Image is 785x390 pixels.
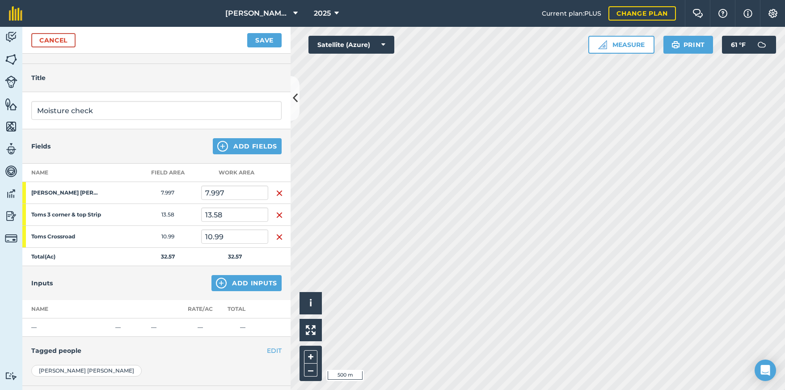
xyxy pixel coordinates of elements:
[717,9,728,18] img: A question mark icon
[217,300,268,318] th: Total
[31,211,101,218] strong: Toms 3 corner & top Strip
[228,253,242,260] strong: 32.57
[22,318,112,337] td: —
[276,232,283,242] img: svg+xml;base64,PHN2ZyB4bWxucz0iaHR0cDovL3d3dy53My5vcmcvMjAwMC9zdmciIHdpZHRoPSIxNiIgaGVpZ2h0PSIyNC...
[308,36,394,54] button: Satellite (Azure)
[588,36,654,54] button: Measure
[276,188,283,199] img: svg+xml;base64,PHN2ZyB4bWxucz0iaHR0cDovL3d3dy53My5vcmcvMjAwMC9zdmciIHdpZHRoPSIxNiIgaGVpZ2h0PSIyNC...
[300,292,322,314] button: i
[314,8,331,19] span: 2025
[216,278,227,288] img: svg+xml;base64,PHN2ZyB4bWxucz0iaHR0cDovL3d3dy53My5vcmcvMjAwMC9zdmciIHdpZHRoPSIxNCIgaGVpZ2h0PSIyNC...
[5,372,17,380] img: svg+xml;base64,PD94bWwgdmVyc2lvbj0iMS4wIiBlbmNvZGluZz0idXRmLTgiPz4KPCEtLSBHZW5lcmF0b3I6IEFkb2JlIE...
[5,120,17,133] img: svg+xml;base64,PHN2ZyB4bWxucz0iaHR0cDovL3d3dy53My5vcmcvMjAwMC9zdmciIHdpZHRoPSI1NiIgaGVpZ2h0PSI2MC...
[217,318,268,337] td: —
[304,364,317,377] button: –
[31,278,53,288] h4: Inputs
[134,164,201,182] th: Field Area
[112,318,148,337] td: —
[743,8,752,19] img: svg+xml;base64,PHN2ZyB4bWxucz0iaHR0cDovL3d3dy53My5vcmcvMjAwMC9zdmciIHdpZHRoPSIxNyIgaGVpZ2h0PSIxNy...
[31,253,55,260] strong: Total ( Ac )
[5,209,17,223] img: svg+xml;base64,PD94bWwgdmVyc2lvbj0iMS4wIiBlbmNvZGluZz0idXRmLTgiPz4KPCEtLSBHZW5lcmF0b3I6IEFkb2JlIE...
[22,164,134,182] th: Name
[31,73,282,83] h4: Title
[31,101,282,120] input: What needs doing?
[217,141,228,152] img: svg+xml;base64,PHN2ZyB4bWxucz0iaHR0cDovL3d3dy53My5vcmcvMjAwMC9zdmciIHdpZHRoPSIxNCIgaGVpZ2h0PSIyNC...
[306,325,316,335] img: Four arrows, one pointing top left, one top right, one bottom right and the last bottom left
[31,33,76,47] a: Cancel
[722,36,776,54] button: 61 °F
[183,318,217,337] td: —
[671,39,680,50] img: svg+xml;base64,PHN2ZyB4bWxucz0iaHR0cDovL3d3dy53My5vcmcvMjAwMC9zdmciIHdpZHRoPSIxOSIgaGVpZ2h0PSIyNC...
[31,233,101,240] strong: Toms Crossroad
[753,36,771,54] img: svg+xml;base64,PD94bWwgdmVyc2lvbj0iMS4wIiBlbmNvZGluZz0idXRmLTgiPz4KPCEtLSBHZW5lcmF0b3I6IEFkb2JlIE...
[161,253,175,260] strong: 32.57
[5,187,17,200] img: svg+xml;base64,PD94bWwgdmVyc2lvbj0iMS4wIiBlbmNvZGluZz0idXRmLTgiPz4KPCEtLSBHZW5lcmF0b3I6IEFkb2JlIE...
[134,226,201,248] td: 10.99
[9,6,22,21] img: fieldmargin Logo
[225,8,290,19] span: [PERSON_NAME] Farms
[183,300,217,318] th: Rate/ Ac
[31,365,142,377] div: [PERSON_NAME] [PERSON_NAME]
[5,76,17,88] img: svg+xml;base64,PD94bWwgdmVyc2lvbj0iMS4wIiBlbmNvZGluZz0idXRmLTgiPz4KPCEtLSBHZW5lcmF0b3I6IEFkb2JlIE...
[5,165,17,178] img: svg+xml;base64,PD94bWwgdmVyc2lvbj0iMS4wIiBlbmNvZGluZz0idXRmLTgiPz4KPCEtLSBHZW5lcmF0b3I6IEFkb2JlIE...
[31,346,282,356] h4: Tagged people
[5,30,17,44] img: svg+xml;base64,PD94bWwgdmVyc2lvbj0iMS4wIiBlbmNvZGluZz0idXRmLTgiPz4KPCEtLSBHZW5lcmF0b3I6IEFkb2JlIE...
[31,141,51,151] h4: Fields
[31,189,101,196] strong: [PERSON_NAME] [PERSON_NAME]
[148,318,183,337] td: —
[768,9,778,18] img: A cog icon
[5,232,17,245] img: svg+xml;base64,PD94bWwgdmVyc2lvbj0iMS4wIiBlbmNvZGluZz0idXRmLTgiPz4KPCEtLSBHZW5lcmF0b3I6IEFkb2JlIE...
[304,350,317,364] button: +
[5,142,17,156] img: svg+xml;base64,PD94bWwgdmVyc2lvbj0iMS4wIiBlbmNvZGluZz0idXRmLTgiPz4KPCEtLSBHZW5lcmF0b3I6IEFkb2JlIE...
[542,8,601,18] span: Current plan : PLUS
[201,164,268,182] th: Work area
[5,53,17,66] img: svg+xml;base64,PHN2ZyB4bWxucz0iaHR0cDovL3d3dy53My5vcmcvMjAwMC9zdmciIHdpZHRoPSI1NiIgaGVpZ2h0PSI2MC...
[5,97,17,111] img: svg+xml;base64,PHN2ZyB4bWxucz0iaHR0cDovL3d3dy53My5vcmcvMjAwMC9zdmciIHdpZHRoPSI1NiIgaGVpZ2h0PSI2MC...
[267,346,282,356] button: EDIT
[692,9,703,18] img: Two speech bubbles overlapping with the left bubble in the forefront
[598,40,607,49] img: Ruler icon
[134,204,201,226] td: 13.58
[608,6,676,21] a: Change plan
[309,297,312,309] span: i
[276,210,283,220] img: svg+xml;base64,PHN2ZyB4bWxucz0iaHR0cDovL3d3dy53My5vcmcvMjAwMC9zdmciIHdpZHRoPSIxNiIgaGVpZ2h0PSIyNC...
[213,138,282,154] button: Add Fields
[731,36,746,54] span: 61 ° F
[211,275,282,291] button: Add Inputs
[247,33,282,47] button: Save
[134,182,201,204] td: 7.997
[663,36,713,54] button: Print
[755,360,776,381] div: Open Intercom Messenger
[22,300,112,318] th: Name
